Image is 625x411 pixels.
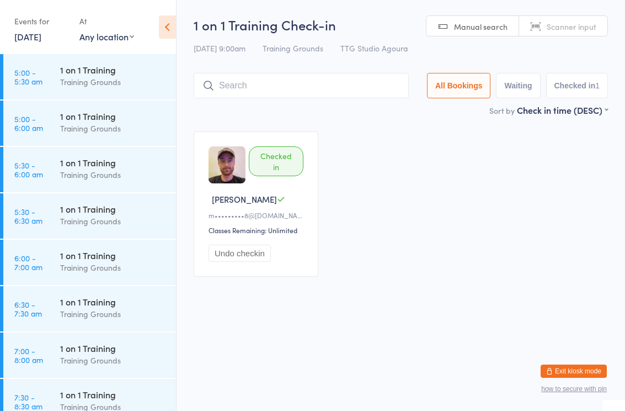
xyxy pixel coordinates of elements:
[541,365,607,378] button: Exit kiosk mode
[3,240,176,285] a: 6:00 -7:00 am1 on 1 TrainingTraining Grounds
[60,308,167,320] div: Training Grounds
[209,225,307,235] div: Classes Remaining: Unlimited
[60,388,167,401] div: 1 on 1 Training
[60,110,167,122] div: 1 on 1 Training
[60,354,167,367] div: Training Grounds
[79,30,134,43] div: Any location
[249,146,303,176] div: Checked in
[3,147,176,192] a: 5:30 -6:00 am1 on 1 TrainingTraining Grounds
[194,15,608,34] h2: 1 on 1 Training Check-in
[60,296,167,308] div: 1 on 1 Training
[517,104,608,116] div: Check in time (DESC)
[14,30,41,43] a: [DATE]
[3,286,176,331] a: 6:30 -7:30 am1 on 1 TrainingTraining Grounds
[60,261,167,274] div: Training Grounds
[546,73,608,98] button: Checked in1
[3,333,176,378] a: 7:00 -8:00 am1 on 1 TrainingTraining Grounds
[79,12,134,30] div: At
[14,114,43,132] time: 5:00 - 6:00 am
[60,203,167,215] div: 1 on 1 Training
[263,43,323,54] span: Training Grounds
[595,81,600,90] div: 1
[60,122,167,135] div: Training Grounds
[194,73,409,98] input: Search
[209,245,271,262] button: Undo checkin
[496,73,540,98] button: Waiting
[209,210,307,220] div: m•••••••••8@[DOMAIN_NAME]
[14,161,43,178] time: 5:30 - 6:00 am
[14,393,42,410] time: 7:30 - 8:30 am
[60,168,167,181] div: Training Grounds
[209,146,245,183] img: image1720652513.png
[60,64,167,76] div: 1 on 1 Training
[547,21,596,32] span: Scanner input
[14,300,42,318] time: 6:30 - 7:30 am
[60,249,167,261] div: 1 on 1 Training
[489,105,515,116] label: Sort by
[427,73,491,98] button: All Bookings
[454,21,508,32] span: Manual search
[194,43,245,54] span: [DATE] 9:00am
[60,215,167,228] div: Training Grounds
[14,207,42,225] time: 5:30 - 6:30 am
[3,193,176,239] a: 5:30 -6:30 am1 on 1 TrainingTraining Grounds
[340,43,408,54] span: TTG Studio Agoura
[14,346,43,364] time: 7:00 - 8:00 am
[14,254,42,271] time: 6:00 - 7:00 am
[212,193,277,205] span: [PERSON_NAME]
[60,342,167,354] div: 1 on 1 Training
[60,76,167,88] div: Training Grounds
[14,12,68,30] div: Events for
[3,101,176,146] a: 5:00 -6:00 am1 on 1 TrainingTraining Grounds
[60,156,167,168] div: 1 on 1 Training
[541,385,607,393] button: how to secure with pin
[14,68,42,86] time: 5:00 - 5:30 am
[3,54,176,99] a: 5:00 -5:30 am1 on 1 TrainingTraining Grounds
